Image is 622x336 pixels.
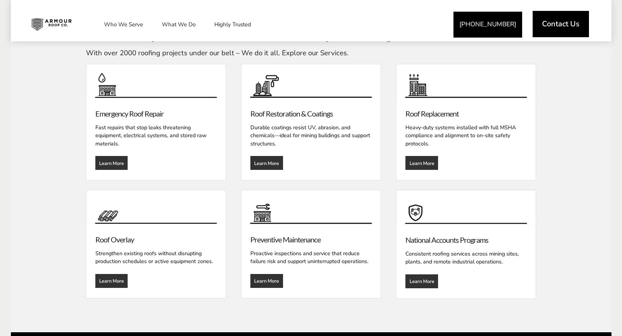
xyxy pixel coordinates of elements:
a: [PHONE_NUMBER] [453,12,522,38]
a: Learn More [250,274,283,288]
span: Preventive Maintenance [250,234,372,245]
span: Learn More [99,278,124,284]
span: Contact Us [542,20,580,28]
div: Durable coatings resist UV, abrasion, and chemicals—ideal for mining buildings and support struct... [250,119,372,148]
span: Learn More [99,160,124,166]
span: Roof Overlay [95,234,217,245]
div: Heavy-duty systems installed with full MSHA compliance and alignment to on-site safety protocols. [405,119,527,148]
a: Learn More [250,156,283,170]
div: Strengthen existing roofs without disrupting production schedules or active equipment zones. [95,245,217,266]
a: Learn More [95,274,128,288]
span: National Accounts Programs [405,234,527,245]
a: What We Do [154,15,203,34]
img: Industrial and Commercial Roofing Company | Armour Roof Co. [26,15,77,34]
a: Learn More [95,156,128,170]
div: Fast repairs that stop leaks threatening equipment, electrical systems, and stored raw materials. [95,119,217,148]
div: Proactive inspections and service that reduce failure risk and support uninterrupted operations. [250,245,372,266]
span: Learn More [410,160,434,166]
a: Learn More [405,274,438,288]
span: With over 2000 roofing projects under our belt – We do it all. Explore our Services. [86,48,348,58]
div: Consistent roofing services across mining sites, plants, and remote industrial operations. [405,245,527,266]
span: Learn More [254,278,279,284]
span: Learn More [254,160,279,166]
a: Who We Serve [96,15,151,34]
span: Emergency Roof Repair [95,108,217,119]
span: Roof Restoration & Coatings [250,108,372,119]
a: Contact Us [533,11,589,37]
a: Highly Trusted [207,15,259,34]
span: Learn More [410,278,434,284]
span: Roof Replacement [405,108,527,119]
a: Learn More [405,156,438,170]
